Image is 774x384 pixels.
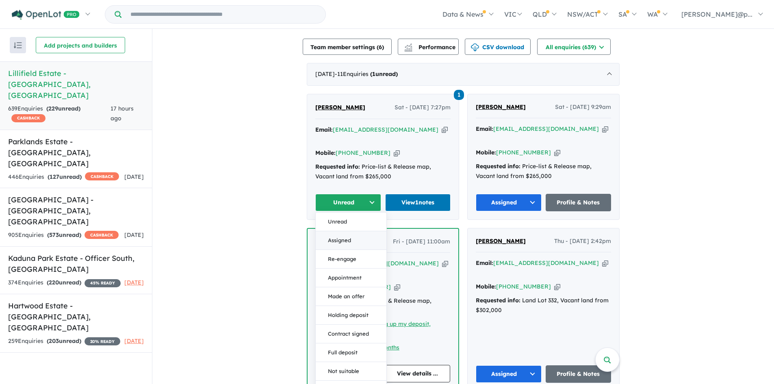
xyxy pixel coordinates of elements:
a: View1notes [385,194,451,211]
strong: ( unread) [46,105,80,112]
button: Performance [398,39,459,55]
img: bar-chart.svg [404,46,412,51]
div: Price-list & Release map, Vacant land from $265,000 [315,162,451,182]
span: CASHBACK [85,172,119,180]
button: CSV download [465,39,531,55]
strong: ( unread) [47,231,81,239]
span: 6 [379,43,382,51]
span: [PERSON_NAME] [315,104,365,111]
button: Copy [442,259,448,268]
button: Unread [316,213,386,231]
span: 20 % READY [85,337,120,345]
h5: Parklands Estate - [GEOGRAPHIC_DATA] , [GEOGRAPHIC_DATA] [8,136,144,169]
a: Profile & Notes [546,194,611,211]
input: Try estate name, suburb, builder or developer [123,6,324,23]
span: Sat - [DATE] 9:29am [555,102,611,112]
strong: Mobile: [315,149,336,156]
button: Holding deposit [316,306,386,325]
button: Copy [554,282,560,291]
button: Assigned [476,194,542,211]
button: Contract signed [316,325,386,343]
a: [EMAIL_ADDRESS][DOMAIN_NAME] [493,125,599,132]
strong: ( unread) [47,337,81,345]
a: [PHONE_NUMBER] [336,149,390,156]
button: Not suitable [316,362,386,381]
strong: Email: [476,125,493,132]
span: [DATE] [124,231,144,239]
button: All enquiries (639) [537,39,611,55]
h5: Kaduna Park Estate - Officer South , [GEOGRAPHIC_DATA] [8,253,144,275]
button: Team member settings (6) [303,39,392,55]
div: [DATE] [307,63,620,86]
a: [PERSON_NAME] [315,103,365,113]
span: [DATE] [124,173,144,180]
h5: [GEOGRAPHIC_DATA] - [GEOGRAPHIC_DATA] , [GEOGRAPHIC_DATA] [8,194,144,227]
strong: Mobile: [476,283,496,290]
span: CASHBACK [85,231,119,239]
span: 203 [49,337,59,345]
button: Add projects and builders [36,37,125,53]
button: Re-engage [316,250,386,269]
span: Sat - [DATE] 7:27pm [395,103,451,113]
a: [PHONE_NUMBER] [496,283,551,290]
h5: Hartwood Estate - [GEOGRAPHIC_DATA] , [GEOGRAPHIC_DATA] [8,300,144,333]
img: download icon [471,43,479,52]
span: 17 hours ago [111,105,134,122]
span: 127 [50,173,59,180]
span: [PERSON_NAME] [476,103,526,111]
strong: Requested info: [476,297,520,304]
span: Thu - [DATE] 2:42pm [554,236,611,246]
strong: Requested info: [476,163,520,170]
strong: ( unread) [47,279,81,286]
strong: Email: [476,259,493,267]
img: line-chart.svg [405,43,412,48]
button: Appointment [316,269,386,287]
div: 259 Enquir ies [8,336,120,346]
button: Full deposit [316,343,386,362]
button: Copy [602,259,608,267]
button: Assigned [316,231,386,250]
strong: Mobile: [476,149,496,156]
button: Made an offer [316,287,386,306]
a: 1 [454,89,464,100]
button: Copy [394,149,400,157]
button: Copy [394,283,400,291]
span: 229 [48,105,58,112]
strong: ( unread) [48,173,82,180]
button: Unread [315,194,381,211]
span: 45 % READY [85,279,121,287]
div: 905 Enquir ies [8,230,119,240]
img: Openlot PRO Logo White [12,10,80,20]
span: CASHBACK [11,114,46,122]
h5: Lillifield Estate - [GEOGRAPHIC_DATA] , [GEOGRAPHIC_DATA] [8,68,144,101]
a: [EMAIL_ADDRESS][DOMAIN_NAME] [493,259,599,267]
span: - 11 Enquir ies [335,70,398,78]
span: 1 [454,90,464,100]
div: Land Lot 332, Vacant land from $302,000 [476,296,611,315]
span: [DATE] [124,337,144,345]
a: Profile & Notes [546,365,611,383]
span: [DATE] [124,279,144,286]
a: [EMAIL_ADDRESS][DOMAIN_NAME] [333,126,438,133]
strong: Requested info: [315,163,360,170]
img: sort.svg [14,42,22,48]
strong: ( unread) [370,70,398,78]
span: Performance [405,43,455,51]
span: 1 [372,70,375,78]
span: [PERSON_NAME]@p... [681,10,752,18]
button: Copy [554,148,560,157]
a: [PERSON_NAME] [476,236,526,246]
span: 573 [49,231,59,239]
div: 374 Enquir ies [8,278,121,288]
a: [PHONE_NUMBER] [496,149,551,156]
div: Price-list & Release map, Vacant land from $265,000 [476,162,611,181]
a: View details ... [385,365,451,382]
strong: Email: [315,126,333,133]
span: [PERSON_NAME] [476,237,526,245]
button: Assigned [476,365,542,383]
button: Copy [602,125,608,133]
a: [PERSON_NAME] [476,102,526,112]
div: 639 Enquir ies [8,104,111,124]
div: 446 Enquir ies [8,172,119,182]
span: 220 [49,279,59,286]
